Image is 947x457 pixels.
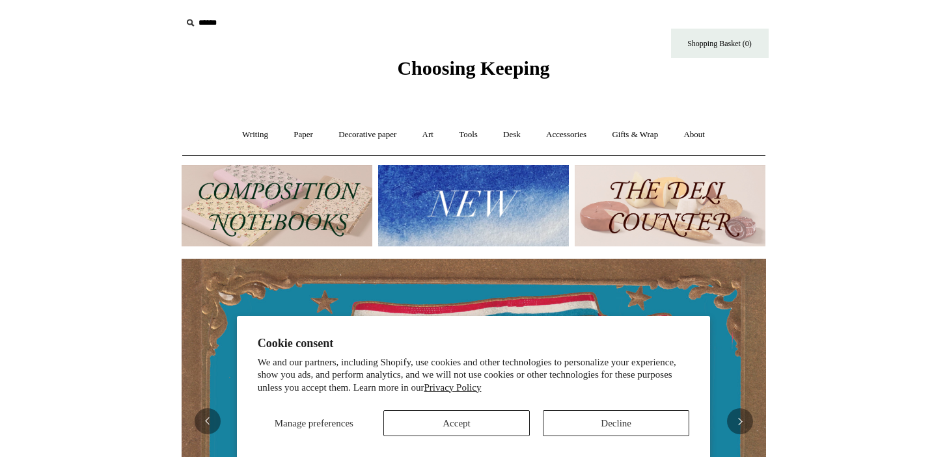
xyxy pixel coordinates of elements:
[327,118,408,152] a: Decorative paper
[397,68,549,77] a: Choosing Keeping
[671,29,769,58] a: Shopping Basket (0)
[727,408,753,434] button: Next
[275,418,353,428] span: Manage preferences
[195,408,221,434] button: Previous
[600,118,670,152] a: Gifts & Wrap
[424,382,482,393] a: Privacy Policy
[230,118,280,152] a: Writing
[258,356,690,395] p: We and our partners, including Shopify, use cookies and other technologies to personalize your ex...
[672,118,717,152] a: About
[491,118,532,152] a: Desk
[447,118,489,152] a: Tools
[543,410,689,436] button: Decline
[182,165,372,246] img: 202302 Composition ledgers.jpg__PID:69722ee6-fa44-49dd-a067-31375e5d54ec
[258,337,690,350] h2: Cookie consent
[282,118,325,152] a: Paper
[397,57,549,79] span: Choosing Keeping
[411,118,445,152] a: Art
[258,410,370,436] button: Manage preferences
[534,118,598,152] a: Accessories
[378,165,569,246] img: New.jpg__PID:f73bdf93-380a-4a35-bcfe-7823039498e1
[383,410,530,436] button: Accept
[575,165,765,246] img: The Deli Counter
